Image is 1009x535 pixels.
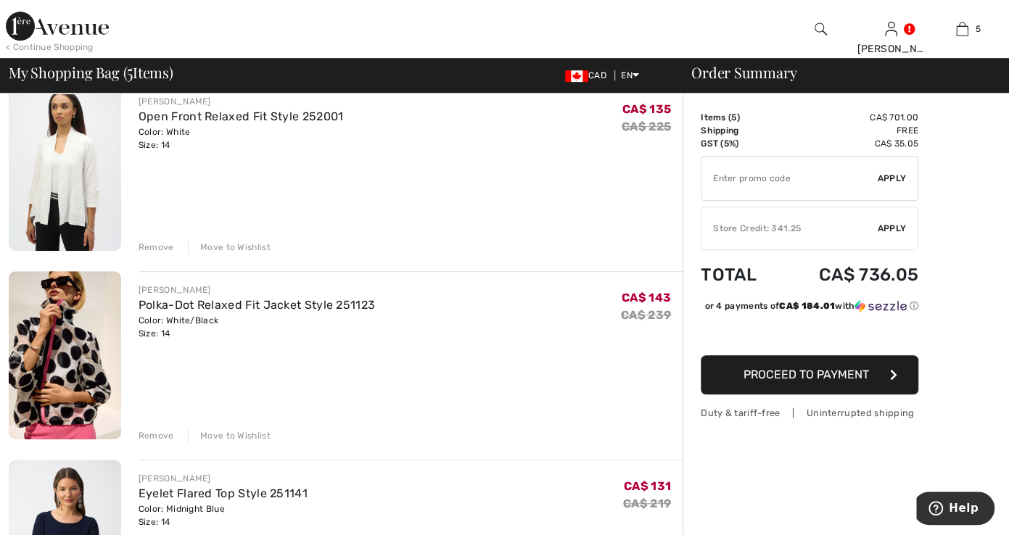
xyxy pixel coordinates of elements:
[779,137,918,150] td: CA$ 35.05
[928,20,997,38] a: 5
[9,65,173,80] span: My Shopping Bag ( Items)
[139,241,174,254] div: Remove
[779,301,835,311] span: CA$ 184.01
[779,124,918,137] td: Free
[701,157,878,200] input: Promo code
[6,12,109,41] img: 1ère Avenue
[878,222,907,235] span: Apply
[701,111,779,124] td: Items ( )
[622,120,671,133] s: CA$ 225
[139,314,375,340] div: Color: White/Black Size: 14
[139,95,344,108] div: [PERSON_NAME]
[139,429,174,442] div: Remove
[701,137,779,150] td: GST (5%)
[623,497,671,510] s: CA$ 219
[6,41,94,54] div: < Continue Shopping
[9,271,121,439] img: Polka-Dot Relaxed Fit Jacket Style 251123
[857,41,926,57] div: [PERSON_NAME]
[701,222,878,235] div: Store Credit: 341.25
[565,70,612,80] span: CAD
[701,355,918,394] button: Proceed to Payment
[139,125,344,152] div: Color: White Size: 14
[916,492,994,528] iframe: Opens a widget where you can find more information
[878,172,907,185] span: Apply
[139,109,344,123] a: Open Front Relaxed Fit Style 252001
[622,291,671,304] span: CA$ 143
[815,20,827,38] img: search the website
[885,20,897,38] img: My Info
[704,299,918,312] div: or 4 payments of with
[622,102,671,116] span: CA$ 135
[624,479,671,493] span: CA$ 131
[976,22,981,36] span: 5
[139,283,375,296] div: [PERSON_NAME]
[188,429,271,442] div: Move to Wishlist
[9,83,121,251] img: Open Front Relaxed Fit Style 252001
[621,70,639,80] span: EN
[779,111,918,124] td: CA$ 701.00
[744,368,869,381] span: Proceed to Payment
[701,318,918,350] iframe: PayPal-paypal
[854,299,907,312] img: Sezzle
[701,406,918,420] div: Duty & tariff-free | Uninterrupted shipping
[885,22,897,36] a: Sign In
[565,70,588,82] img: Canadian Dollar
[127,62,133,80] span: 5
[674,65,1000,80] div: Order Summary
[731,112,736,123] span: 5
[139,502,308,528] div: Color: Midnight Blue Size: 14
[621,308,671,322] s: CA$ 239
[779,250,918,299] td: CA$ 736.05
[188,241,271,254] div: Move to Wishlist
[139,486,308,500] a: Eyelet Flared Top Style 251141
[139,472,308,485] div: [PERSON_NAME]
[701,299,918,318] div: or 4 payments ofCA$ 184.01withSezzle Click to learn more about Sezzle
[701,124,779,137] td: Shipping
[701,250,779,299] td: Total
[956,20,968,38] img: My Bag
[139,298,375,312] a: Polka-Dot Relaxed Fit Jacket Style 251123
